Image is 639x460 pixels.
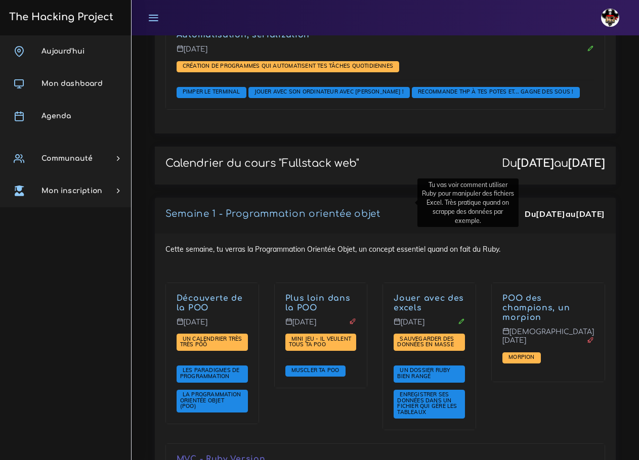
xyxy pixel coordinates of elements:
a: POO des champions, un morpion [502,294,570,322]
div: Du au [502,157,605,170]
span: Mon dashboard [41,80,103,87]
a: Jouer avec son ordinateur avec [PERSON_NAME] ! [252,88,407,96]
strong: [DATE] [568,157,605,169]
a: Semaine 1 - Programmation orientée objet [165,209,380,219]
span: Aujourd'hui [41,48,84,55]
a: Morpion [506,354,537,361]
a: Découverte de la POO [177,294,243,312]
strong: [DATE] [517,157,554,169]
a: Pimper le terminal [180,88,243,96]
span: La Programmation Orientée Objet (POO) [180,391,241,409]
a: La Programmation Orientée Objet (POO) [180,391,241,410]
p: [DATE] [177,45,594,61]
p: [DATE] [394,318,465,334]
a: Jouer avec des excels [394,294,464,312]
span: Un dossier Ruby bien rangé [397,366,450,380]
div: Du au [525,208,605,220]
span: Recommande THP à tes potes et... gagne des sous ! [415,88,576,95]
span: Création de programmes qui automatisent tes tâches quotidiennes [180,62,396,69]
a: Recommande THP à tes potes et... gagne des sous ! [415,88,576,96]
span: Jouer avec son ordinateur avec [PERSON_NAME] ! [252,88,407,95]
a: Muscler ta POO [289,367,342,374]
h3: The Hacking Project [6,12,113,23]
span: Pimper le terminal [180,88,243,95]
p: Calendrier du cours "Fullstack web" [165,157,359,170]
a: Les paradigmes de programmation [180,367,240,380]
span: Communauté [41,155,93,162]
strong: [DATE] [576,209,605,219]
span: Mon inscription [41,187,102,195]
span: Les paradigmes de programmation [180,366,240,380]
a: Enregistrer ses données dans un fichier qui gère les tableaux [397,391,457,416]
p: [DATE] [285,318,357,334]
a: Un dossier Ruby bien rangé [397,367,450,380]
p: [DATE] [177,318,248,334]
img: avatar [601,9,619,27]
p: [DEMOGRAPHIC_DATA][DATE] [502,328,594,352]
a: Automatisation, serialization [177,30,310,39]
a: Sauvegarder des données en masse [397,335,456,348]
a: Création de programmes qui automatisent tes tâches quotidiennes [180,63,396,70]
span: Enregistrer ses données dans un fichier qui gère les tableaux [397,391,457,416]
div: Tu vas voir comment utiliser Ruby pour manipuler des fichiers Excel. Très pratique quand on scrap... [417,178,519,227]
a: Plus loin dans la POO [285,294,351,312]
a: Un calendrier très très PÔÔ [180,335,242,348]
span: Agenda [41,112,71,120]
a: Mini jeu - il veulent tous ta POO [289,335,351,348]
strong: [DATE] [536,209,565,219]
